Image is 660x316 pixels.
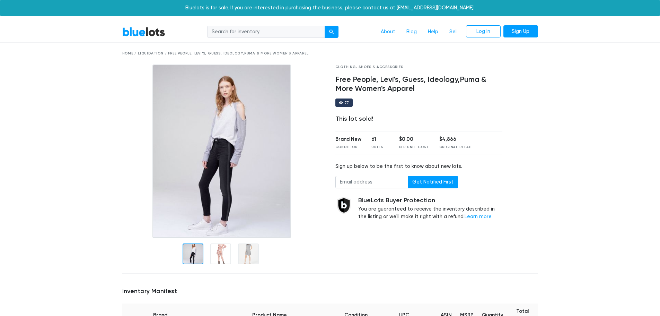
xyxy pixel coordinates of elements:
[207,26,325,38] input: Search for inventory
[358,197,503,221] div: You are guaranteed to receive the inventory described in the listing or we'll make it right with ...
[335,176,408,188] input: Email address
[335,145,361,150] div: Condition
[422,25,444,39] a: Help
[345,101,350,104] div: 77
[439,136,473,143] div: $4,866
[335,136,361,143] div: Brand New
[335,197,353,214] img: buyer_protection_shield-3b65640a83011c7d3ede35a8e5a80bfdfaa6a97447f0071c1475b91a4b0b3d01.png
[335,75,503,93] h4: Free People, Levi's, Guess, Ideology,Puma & More Women's Apparel
[444,25,463,39] a: Sell
[335,115,503,123] div: This lot sold!
[152,65,291,238] img: 2172a3c9-3401-466c-8cb2-80b1ac46eb6d-1579649151.jpg
[408,176,458,188] button: Get Notified First
[465,214,492,220] a: Learn more
[401,25,422,39] a: Blog
[335,65,503,70] div: Clothing, Shoes & Accessories
[466,25,501,38] a: Log In
[335,163,503,170] div: Sign up below to be the first to know about new lots.
[371,136,389,143] div: 61
[503,25,538,38] a: Sign Up
[371,145,389,150] div: Units
[375,25,401,39] a: About
[122,51,538,56] div: Home / Liquidation / Free People, Levi's, Guess, Ideology,Puma & More Women's Apparel
[122,27,165,37] a: BlueLots
[399,145,429,150] div: Per Unit Cost
[439,145,473,150] div: Original Retail
[399,136,429,143] div: $0.00
[358,197,503,204] h5: BlueLots Buyer Protection
[122,288,538,295] h5: Inventory Manifest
